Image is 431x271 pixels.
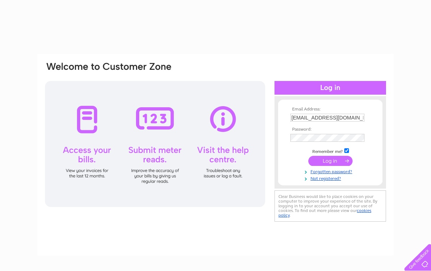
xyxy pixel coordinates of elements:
th: Email Address: [289,107,372,112]
a: Forgotten password? [290,168,372,175]
a: Not registered? [290,175,372,181]
td: Remember me? [289,147,372,154]
a: cookies policy [278,208,371,218]
div: Clear Business would like to place cookies on your computer to improve your experience of the sit... [275,190,386,222]
input: Submit [308,156,353,166]
th: Password: [289,127,372,132]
